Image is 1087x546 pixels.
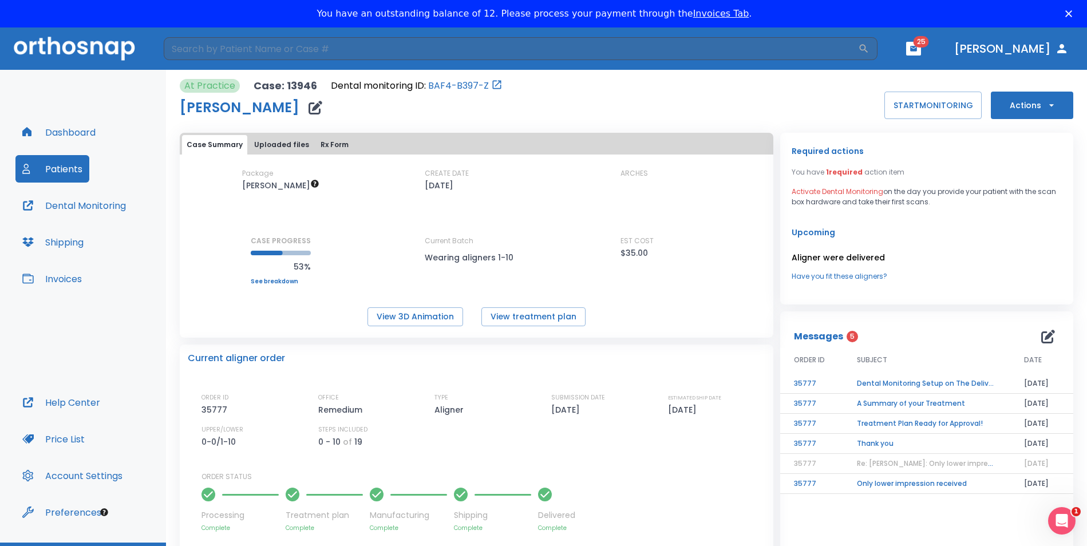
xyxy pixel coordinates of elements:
[242,168,273,179] p: Package
[343,435,352,449] p: of
[551,403,584,417] p: [DATE]
[792,187,883,196] span: Activate Dental Monitoring
[551,393,605,403] p: SUBMISSION DATE
[242,180,319,191] span: $35 per aligner
[1010,394,1073,414] td: [DATE]
[843,474,1010,494] td: Only lower impression received
[201,393,228,403] p: ORDER ID
[780,374,843,394] td: 35777
[318,393,339,403] p: OFFICE
[826,167,863,177] span: 1 required
[1048,507,1076,535] iframe: Intercom live chat
[425,168,469,179] p: CREATE DATE
[370,524,447,532] p: Complete
[794,458,816,468] span: 35777
[15,192,133,219] a: Dental Monitoring
[317,8,752,19] div: You have an outstanding balance of 12. Please process your payment through the .
[950,38,1073,59] button: [PERSON_NAME]
[620,246,648,260] p: $35.00
[318,435,341,449] p: 0 - 10
[367,307,463,326] button: View 3D Animation
[201,403,231,417] p: 35777
[792,225,1062,239] p: Upcoming
[1010,414,1073,434] td: [DATE]
[780,434,843,454] td: 35777
[794,355,825,365] span: ORDER ID
[251,236,311,246] p: CASE PROGRESS
[286,524,363,532] p: Complete
[434,393,448,403] p: TYPE
[316,135,353,155] button: Rx Form
[792,251,1062,264] p: Aligner were delivered
[620,236,654,246] p: EST COST
[182,135,247,155] button: Case Summary
[15,498,108,526] button: Preferences
[843,374,1010,394] td: Dental Monitoring Setup on The Delivery Day
[1024,458,1049,468] span: [DATE]
[425,251,528,264] p: Wearing aligners 1-10
[15,389,107,416] a: Help Center
[1010,374,1073,394] td: [DATE]
[99,507,109,517] div: Tooltip anchor
[454,524,531,532] p: Complete
[794,330,843,343] p: Messages
[991,92,1073,119] button: Actions
[847,331,858,342] span: 5
[792,187,1062,207] p: on the day you provide your patient with the scan box hardware and take their first scans.
[182,135,771,155] div: tabs
[843,394,1010,414] td: A Summary of your Treatment
[693,8,749,19] a: Invoices Tab
[843,434,1010,454] td: Thank you
[15,265,89,292] a: Invoices
[780,474,843,494] td: 35777
[538,509,575,521] p: Delivered
[331,79,426,93] p: Dental monitoring ID:
[286,509,363,521] p: Treatment plan
[1065,10,1077,17] div: Close
[538,524,575,532] p: Complete
[792,144,864,158] p: Required actions
[1072,507,1081,516] span: 1
[201,524,279,532] p: Complete
[164,37,858,60] input: Search by Patient Name or Case #
[254,79,317,93] p: Case: 13946
[354,435,362,449] p: 19
[15,155,89,183] button: Patients
[15,462,129,489] button: Account Settings
[180,101,299,114] h1: [PERSON_NAME]
[914,36,929,48] span: 25
[668,403,701,417] p: [DATE]
[1024,355,1042,365] span: DATE
[425,179,453,192] p: [DATE]
[14,37,135,60] img: Orthosnap
[201,425,243,435] p: UPPER/LOWER
[184,79,235,93] p: At Practice
[780,414,843,434] td: 35777
[1010,474,1073,494] td: [DATE]
[201,435,240,449] p: 0-0/1-10
[454,509,531,521] p: Shipping
[884,92,982,119] button: STARTMONITORING
[201,472,765,482] p: ORDER STATUS
[434,403,468,417] p: Aligner
[1010,434,1073,454] td: [DATE]
[251,260,311,274] p: 53%
[318,425,367,435] p: STEPS INCLUDED
[857,355,887,365] span: SUBJECT
[425,236,528,246] p: Current Batch
[428,79,489,93] a: BAF4-B397-Z
[15,425,92,453] a: Price List
[843,414,1010,434] td: Treatment Plan Ready for Approval!
[780,394,843,414] td: 35777
[15,118,102,146] button: Dashboard
[250,135,314,155] button: Uploaded files
[620,168,648,179] p: ARCHES
[318,403,366,417] p: Remedium
[15,228,90,256] button: Shipping
[370,509,447,521] p: Manufacturing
